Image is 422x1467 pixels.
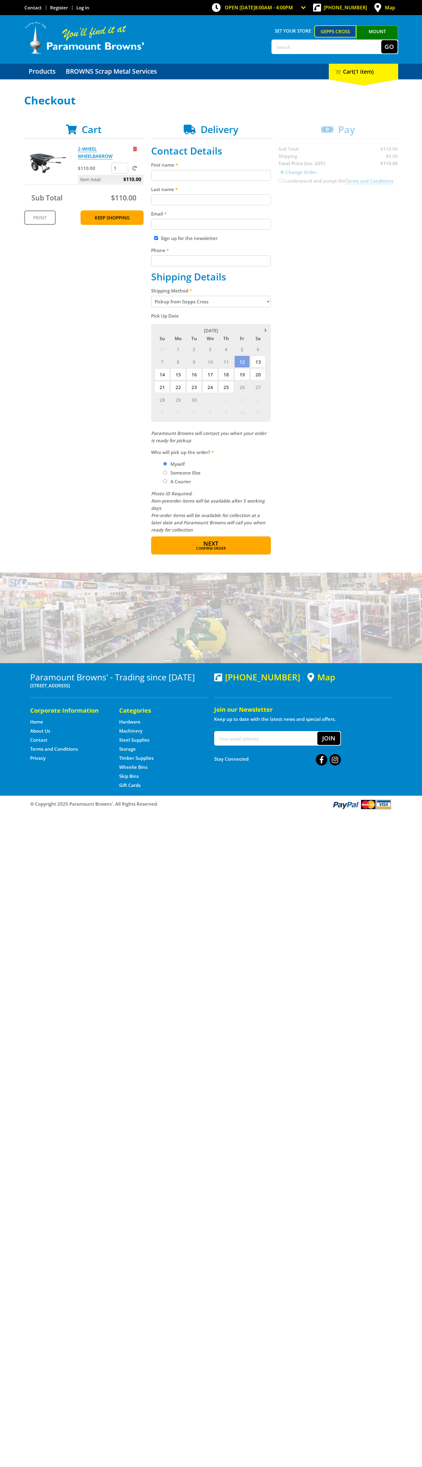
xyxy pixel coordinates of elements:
[354,68,374,75] span: (1 item)
[218,356,234,368] span: 11
[168,468,203,478] label: Someone Else
[214,672,300,682] div: [PHONE_NUMBER]
[234,394,250,406] span: 3
[151,536,271,555] button: Next Confirm order
[151,210,271,217] label: Email
[170,381,186,393] span: 22
[24,94,398,107] h1: Checkout
[202,343,218,355] span: 3
[119,782,141,788] a: Go to the Gift Cards page
[81,210,144,225] a: Keep Shopping
[218,406,234,418] span: 9
[202,368,218,380] span: 17
[250,381,266,393] span: 27
[151,287,271,294] label: Shipping Method
[154,394,170,406] span: 28
[24,799,398,810] div: ® Copyright 2025 Paramount Browns'. All Rights Reserved.
[170,356,186,368] span: 8
[186,381,202,393] span: 23
[30,719,43,725] a: Go to the Home page
[186,368,202,380] span: 16
[202,406,218,418] span: 8
[234,343,250,355] span: 5
[234,334,250,342] span: Fr
[30,145,66,181] img: 2-WHEEL WHEELBARROW
[151,194,271,205] input: Please enter your last name.
[214,752,341,766] div: Stay Connected
[78,146,113,159] a: 2-WHEEL WHEELBARROW
[151,296,271,307] select: Please select a shipping method.
[218,368,234,380] span: 18
[201,123,238,136] span: Delivery
[163,462,167,466] input: Please select who will pick up the order.
[170,343,186,355] span: 1
[151,247,271,254] label: Phone
[31,193,62,203] span: Sub Total
[154,368,170,380] span: 14
[250,334,266,342] span: Sa
[50,5,68,11] a: Go to the registration page
[250,356,266,368] span: 13
[78,175,144,184] p: Item total:
[234,368,250,380] span: 19
[163,479,167,483] input: Please select who will pick up the order.
[78,165,110,172] p: $110.00
[30,728,50,734] a: Go to the About Us page
[307,672,335,682] a: View a map of Gepps Cross location
[151,430,266,443] em: Paramount Browns will contact you when your order is ready for pickup
[218,394,234,406] span: 2
[133,146,137,152] a: Remove from cart
[24,64,60,79] a: Go to the Products page
[202,394,218,406] span: 1
[119,764,148,770] a: Go to the Wheelie Bins page
[317,732,340,745] button: Join
[170,368,186,380] span: 15
[119,719,141,725] a: Go to the Hardware page
[215,732,317,745] input: Your email address
[76,5,89,11] a: Log in
[168,476,193,487] label: A Courier
[24,210,56,225] a: Print
[151,491,265,533] em: Photo ID Required. Non-preorder items will be available after 5 working days Pre-order items will...
[186,406,202,418] span: 7
[186,334,202,342] span: Tu
[250,343,266,355] span: 6
[218,381,234,393] span: 25
[151,271,271,283] h2: Shipping Details
[170,394,186,406] span: 29
[151,186,271,193] label: Last name
[151,449,271,456] label: Who will pick up the order?
[381,40,398,53] button: Go
[214,715,392,723] p: Keep up to date with the latest news and special offers.
[186,356,202,368] span: 9
[119,773,139,779] a: Go to the Skip Bins page
[119,728,142,734] a: Go to the Machinery page
[151,145,271,157] h2: Contact Details
[151,161,271,168] label: First name
[30,706,107,715] h5: Corporate Information
[30,737,47,743] a: Go to the Contact page
[356,25,398,48] a: Mount [PERSON_NAME]
[218,334,234,342] span: Th
[234,406,250,418] span: 10
[119,706,196,715] h5: Categories
[202,334,218,342] span: We
[234,356,250,368] span: 12
[163,471,167,475] input: Please select who will pick up the order.
[154,356,170,368] span: 7
[170,406,186,418] span: 6
[123,175,141,184] span: $110.00
[154,406,170,418] span: 5
[234,381,250,393] span: 26
[332,799,392,810] img: PayPal, Mastercard, Visa accepted
[151,170,271,181] input: Please enter your first name.
[30,672,208,682] h3: Paramount Browns' - Trading since [DATE]
[255,4,293,11] span: 8:00am - 4:00pm
[186,394,202,406] span: 30
[186,343,202,355] span: 2
[250,406,266,418] span: 11
[218,343,234,355] span: 4
[203,539,218,548] span: Next
[164,547,258,550] span: Confirm order
[161,235,217,241] label: Sign up for the newsletter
